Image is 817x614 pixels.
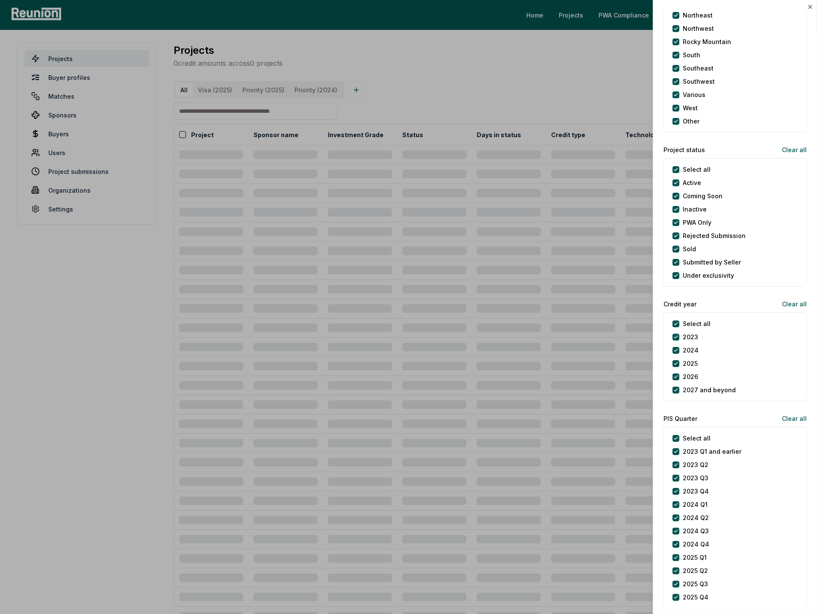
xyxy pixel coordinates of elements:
[683,205,707,214] label: Inactive
[683,90,705,99] label: Various
[683,191,723,200] label: Coming Soon
[664,300,696,308] label: Credit year
[683,50,700,59] label: South
[683,103,698,112] label: West
[683,513,709,522] label: 2024 Q2
[683,11,713,20] label: Northeast
[683,447,741,456] label: 2023 Q1 and earlier
[775,410,807,427] button: Clear all
[683,258,741,267] label: Submitted by Seller
[683,487,709,496] label: 2023 Q4
[683,24,714,33] label: Northwest
[683,77,715,86] label: Southwest
[683,500,708,509] label: 2024 Q1
[683,385,736,394] label: 2027 and beyond
[683,64,714,73] label: Southeast
[775,295,807,312] button: Clear all
[683,218,711,227] label: PWA Only
[664,414,697,423] label: PIS Quarter
[683,271,734,280] label: Under exclusivity
[683,473,708,482] label: 2023 Q3
[664,145,705,154] label: Project status
[683,526,709,535] label: 2024 Q3
[683,117,699,126] label: Other
[683,553,707,562] label: 2025 Q1
[683,231,746,240] label: Rejected Submission
[683,566,708,575] label: 2025 Q2
[683,372,698,381] label: 2026
[683,346,699,355] label: 2024
[683,332,698,341] label: 2023
[683,165,711,174] label: Select all
[683,434,711,443] label: Select all
[683,593,708,602] label: 2025 Q4
[683,359,698,368] label: 2025
[683,37,731,46] label: Rocky Mountain
[683,178,701,187] label: Active
[775,141,807,158] button: Clear all
[683,540,709,549] label: 2024 Q4
[683,460,708,469] label: 2023 Q2
[683,579,708,588] label: 2025 Q3
[683,244,696,253] label: Sold
[683,319,711,328] label: Select all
